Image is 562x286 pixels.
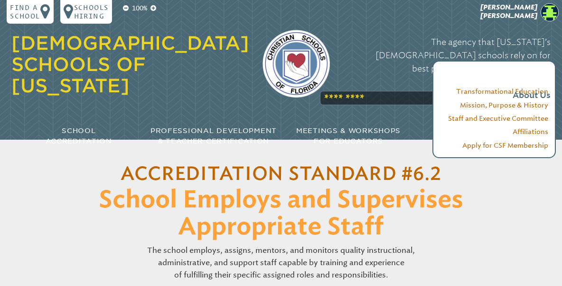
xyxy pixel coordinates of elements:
[480,3,537,20] span: [PERSON_NAME] [PERSON_NAME]
[541,3,559,21] img: 24142bfe7d2133fa3eb776f837185eae
[131,3,149,13] p: 100%
[150,126,277,144] span: Professional Development & Teacher Certification
[513,89,551,102] span: About Us
[121,165,441,184] a: Accreditation Standard #6.2
[462,141,548,150] a: Apply for CSF Membership
[513,127,548,136] a: Affiliations
[74,3,109,20] p: Schools Hiring
[10,3,40,20] p: Find a school
[46,126,112,144] span: School Accreditation
[99,188,463,239] span: School Employs and Supervises Appropriate Staff
[296,126,401,144] span: Meetings & Workshops for Educators
[11,32,249,97] a: [DEMOGRAPHIC_DATA] Schools of [US_STATE]
[344,36,551,103] p: The agency that [US_STATE]’s [DEMOGRAPHIC_DATA] schools rely on for best practices in accreditati...
[122,241,440,285] p: The school employs, assigns, mentors, and monitors quality instructional, administrative, and sup...
[448,114,548,123] a: Staff and Executive Committee
[262,30,330,97] img: csf-logo-web-colors.png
